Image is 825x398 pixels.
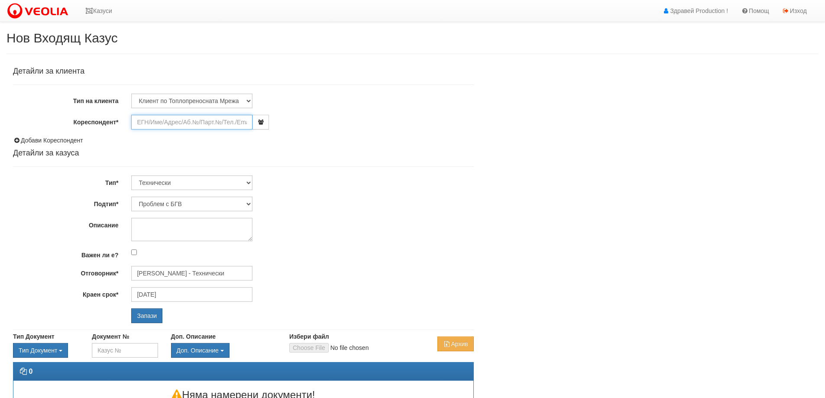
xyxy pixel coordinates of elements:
[13,67,474,76] h4: Детайли за клиента
[131,308,162,323] input: Запази
[92,332,129,341] label: Документ №
[6,287,125,299] label: Краен срок*
[29,368,32,375] strong: 0
[13,332,55,341] label: Тип Документ
[131,287,252,302] input: Търсене по Име / Имейл
[19,347,57,354] span: Тип Документ
[13,343,68,358] button: Тип Документ
[289,332,329,341] label: Избери файл
[6,31,819,45] h2: Нов Входящ Казус
[6,266,125,278] label: Отговорник*
[171,343,230,358] button: Доп. Описание
[437,337,473,351] button: Архив
[13,136,474,145] div: Добави Кореспондент
[13,149,474,158] h4: Детайли за казуса
[92,343,158,358] input: Казус №
[13,343,79,358] div: Двоен клик, за изчистване на избраната стойност.
[6,94,125,105] label: Тип на клиента
[131,266,252,281] input: Търсене по Име / Имейл
[6,197,125,208] label: Подтип*
[6,248,125,259] label: Важен ли е?
[171,332,216,341] label: Доп. Описание
[6,115,125,126] label: Кореспондент*
[177,347,219,354] span: Доп. Описание
[6,218,125,230] label: Описание
[6,2,72,20] img: VeoliaLogo.png
[171,343,276,358] div: Двоен клик, за изчистване на избраната стойност.
[131,115,252,129] input: ЕГН/Име/Адрес/Аб.№/Парт.№/Тел./Email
